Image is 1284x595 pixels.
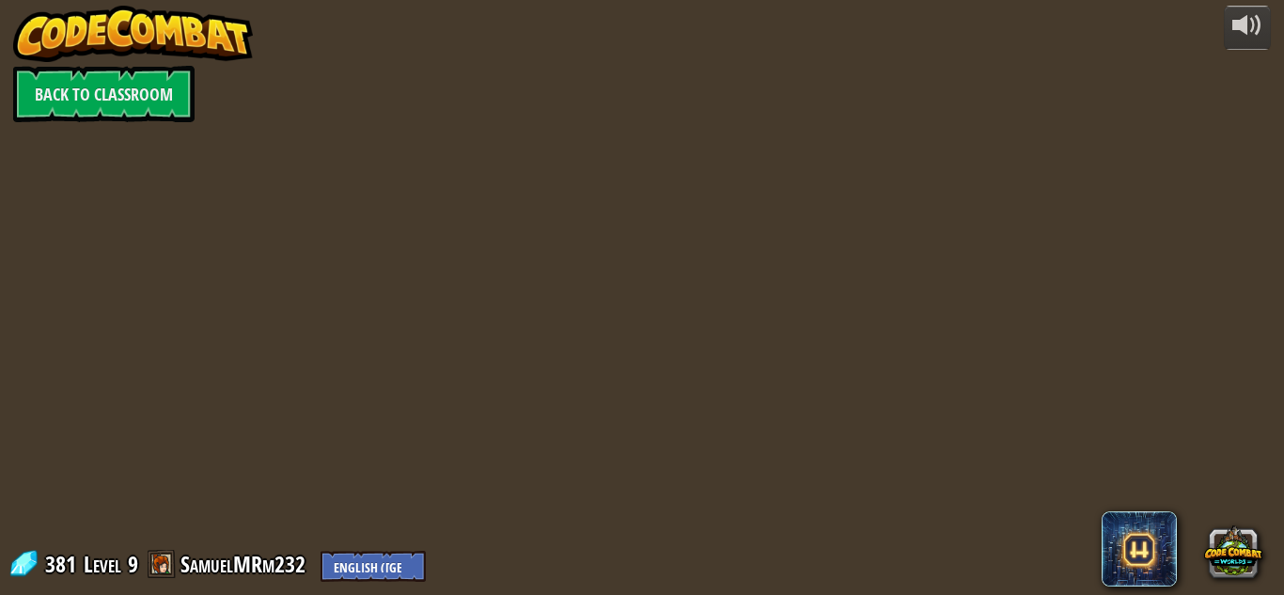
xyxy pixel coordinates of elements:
[1224,6,1271,50] button: Adjust volume
[128,549,138,579] span: 9
[84,549,121,580] span: Level
[45,549,82,579] span: 381
[180,549,311,579] a: SamuelMRm232
[13,66,195,122] a: Back to Classroom
[13,6,254,62] img: CodeCombat - Learn how to code by playing a game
